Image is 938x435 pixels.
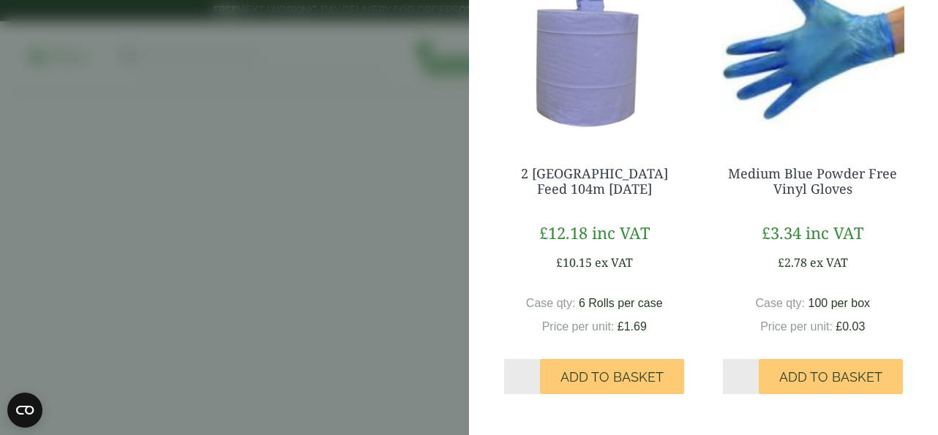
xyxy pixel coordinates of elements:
bdi: 2.78 [778,254,807,271]
span: £ [618,320,624,333]
span: inc VAT [592,222,650,243]
span: £ [836,320,842,333]
span: ex VAT [810,254,848,271]
bdi: 0.03 [836,320,865,333]
span: Add to Basket [560,369,664,385]
span: £ [762,222,770,243]
span: £ [778,254,784,271]
button: Add to Basket [540,359,684,394]
span: Price per unit: [542,320,615,333]
span: 100 per box [808,297,871,309]
bdi: 10.15 [556,254,592,271]
span: £ [539,222,548,243]
button: Add to Basket [759,359,903,394]
bdi: 3.34 [762,222,801,243]
bdi: 1.69 [618,320,647,333]
a: 2 [GEOGRAPHIC_DATA] Feed 104m [DATE] [521,164,668,198]
button: Open CMP widget [7,393,42,428]
span: ex VAT [595,254,633,271]
span: Case qty: [755,297,805,309]
span: inc VAT [806,222,863,243]
a: Medium Blue Powder Free Vinyl Gloves [728,164,897,198]
span: Price per unit: [760,320,833,333]
bdi: 12.18 [539,222,588,243]
span: 6 Rolls per case [579,297,663,309]
span: Add to Basket [779,369,882,385]
span: Case qty: [526,297,576,309]
span: £ [556,254,563,271]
